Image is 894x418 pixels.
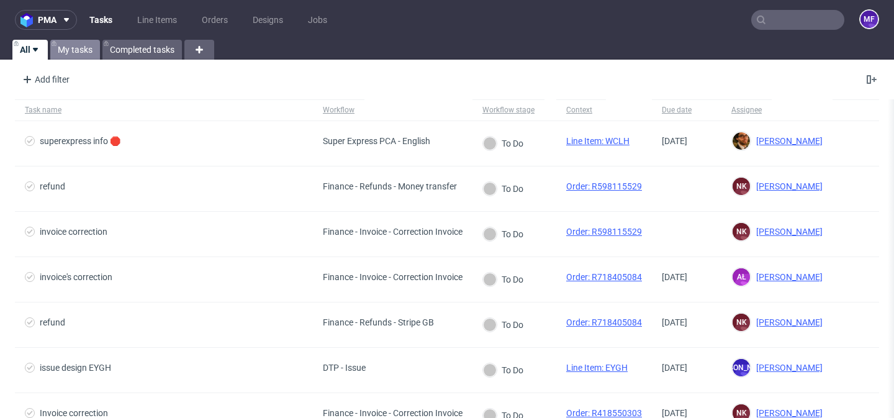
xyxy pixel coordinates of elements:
[751,181,823,191] span: [PERSON_NAME]
[50,40,100,60] a: My tasks
[40,408,108,418] div: Invoice correction
[323,363,366,373] div: DTP - Issue
[733,314,750,331] figcaption: NK
[733,132,750,150] img: Matteo Corsico
[323,408,463,418] div: Finance - Invoice - Correction Invoice
[323,317,434,327] div: Finance - Refunds - Stripe GB
[483,273,523,286] div: To Do
[733,359,750,376] figcaption: [PERSON_NAME]
[483,137,523,150] div: To Do
[751,136,823,146] span: [PERSON_NAME]
[38,16,56,24] span: pma
[483,182,523,196] div: To Do
[566,317,642,327] a: Order: R718405084
[40,181,65,191] div: refund
[751,272,823,282] span: [PERSON_NAME]
[483,227,523,241] div: To Do
[15,10,77,30] button: pma
[662,317,687,327] span: [DATE]
[751,227,823,237] span: [PERSON_NAME]
[323,105,354,115] div: Workflow
[40,136,120,146] div: superexpress info 🛑
[566,227,642,237] a: Order: R598115529
[662,408,687,418] span: [DATE]
[662,363,687,373] span: [DATE]
[566,408,642,418] a: Order: R418550303
[751,408,823,418] span: [PERSON_NAME]
[323,272,463,282] div: Finance - Invoice - Correction Invoice
[733,178,750,195] figcaption: NK
[566,181,642,191] a: Order: R598115529
[860,11,878,28] figcaption: MF
[40,317,65,327] div: refund
[323,181,457,191] div: Finance - Refunds - Money transfer
[245,10,291,30] a: Designs
[733,223,750,240] figcaption: NK
[12,40,48,60] a: All
[17,70,72,89] div: Add filter
[751,363,823,373] span: [PERSON_NAME]
[40,272,112,282] div: invoice's correction
[566,136,630,146] a: Line Item: WCLH
[194,10,235,30] a: Orders
[662,105,711,116] span: Due date
[566,272,642,282] a: Order: R718405084
[40,227,107,237] div: invoice correction
[82,10,120,30] a: Tasks
[300,10,335,30] a: Jobs
[323,227,463,237] div: Finance - Invoice - Correction Invoice
[323,136,430,146] div: Super Express PCA - English
[566,105,596,115] div: Context
[733,268,750,286] figcaption: AŁ
[731,105,762,115] div: Assignee
[483,318,523,332] div: To Do
[482,105,535,115] div: Workflow stage
[566,363,628,373] a: Line Item: EYGH
[40,363,111,373] div: issue design EYGH
[130,10,184,30] a: Line Items
[751,317,823,327] span: [PERSON_NAME]
[20,13,38,27] img: logo
[25,105,303,116] span: Task name
[662,136,687,146] span: [DATE]
[102,40,182,60] a: Completed tasks
[483,363,523,377] div: To Do
[662,272,687,282] span: [DATE]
